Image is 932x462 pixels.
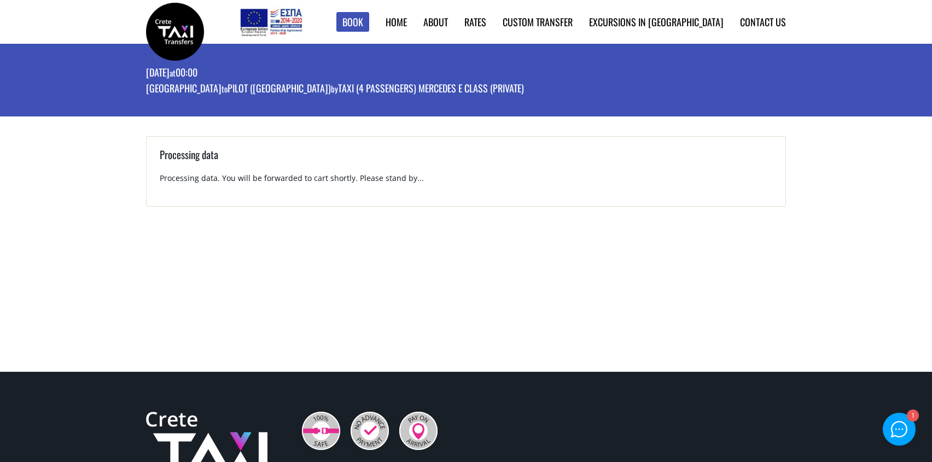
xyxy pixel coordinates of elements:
[331,83,338,95] small: by
[464,15,486,29] a: Rates
[160,147,772,173] h3: Processing data
[146,25,204,36] a: Crete Taxi Transfers | Booking page | Crete Taxi Transfers
[386,15,407,29] a: Home
[222,83,228,95] small: to
[146,66,524,81] p: [DATE] 00:00
[238,5,304,38] img: e-bannersEUERDF180X90.jpg
[423,15,448,29] a: About
[160,173,772,193] p: Processing data. You will be forwarded to cart shortly. Please stand by...
[336,12,369,32] a: Book
[302,412,340,450] img: 100% Safe
[351,412,389,450] img: No Advance Payment
[740,15,786,29] a: Contact us
[146,81,524,97] p: [GEOGRAPHIC_DATA] Pilot ([GEOGRAPHIC_DATA]) Taxi (4 passengers) Mercedes E Class (private)
[146,3,204,61] img: Crete Taxi Transfers | Booking page | Crete Taxi Transfers
[589,15,724,29] a: Excursions in [GEOGRAPHIC_DATA]
[399,412,438,450] img: Pay On Arrival
[170,67,176,79] small: at
[503,15,573,29] a: Custom Transfer
[906,411,918,422] div: 1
